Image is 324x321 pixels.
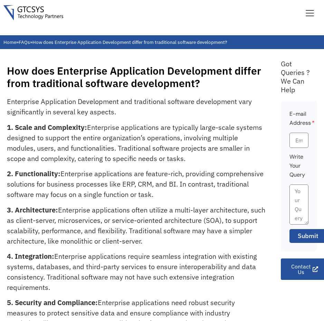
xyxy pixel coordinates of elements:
[7,251,265,293] p: Enterprise applications require seamless integration with existing systems, databases, and third-...
[7,169,265,200] p: Enterprise applications are feature-rich, providing comprehensive solutions for business processe...
[19,39,30,45] a: FAQs
[3,39,16,45] a: Home
[289,110,315,133] label: E-mail Address
[289,152,308,185] label: Write Your Query
[291,264,311,275] span: Contact Us
[289,133,308,148] input: Email
[281,59,317,94] div: Got Queries ? We Can Help
[7,65,274,89] h1: How does Enterprise Application Development differ from traditional software development?
[7,298,98,307] strong: 5. Security and Compliance:
[289,110,308,247] form: Faq Form
[298,232,318,240] span: Submit
[7,96,265,117] p: Enterprise Application Development and traditional software development vary significantly in sev...
[3,39,227,45] span: » »
[7,252,54,261] strong: 4. Integration:
[7,123,87,132] strong: 1. Scale and Complexity:
[7,205,265,246] p: Enterprise applications often utilize a multi-layer architecture, such as client-server, microser...
[7,205,58,215] strong: 3. Architecture:
[7,169,60,178] strong: 2. Functionality:
[32,39,227,45] span: How does Enterprise Application Development differ from traditional software development?
[7,122,265,164] p: Enterprise applications are typically large-scale systems designed to support the entire organiza...
[3,5,63,20] img: Gtcsys logo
